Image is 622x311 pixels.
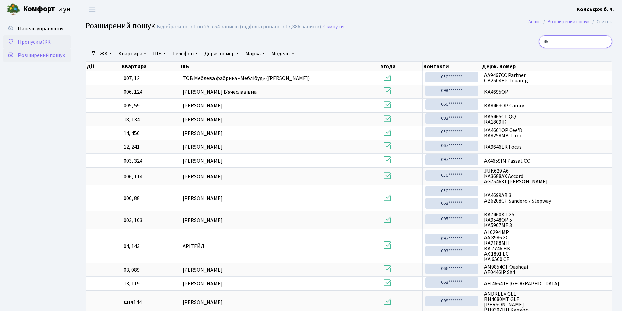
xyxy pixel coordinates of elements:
[124,300,177,305] span: 144
[124,267,177,273] span: 03, 089
[243,48,267,59] a: Марка
[18,52,65,59] span: Розширений пошук
[484,128,609,138] span: КА4661ОР Cee'D KA8258MB T-roc
[124,281,177,286] span: 13, 119
[380,62,423,71] th: Угода
[269,48,297,59] a: Модель
[484,193,609,204] span: КА4699АВ 3 АВ6208СР Sandero / Stepway
[484,89,609,95] span: KA4695OP
[124,76,177,81] span: 007, 12
[86,62,121,71] th: Дії
[484,168,609,184] span: JUK629 A6 KA3688AX Accord AG754631 [PERSON_NAME]
[23,4,55,14] b: Комфорт
[484,114,609,125] span: KA5465CT QQ КА1809ІК
[484,264,609,275] span: AM9854CT Qashqai AE0446IP SX4
[323,24,344,30] a: Скинути
[124,158,177,164] span: 003, 324
[183,299,223,306] span: [PERSON_NAME]
[548,18,590,25] a: Розширений пошук
[180,62,380,71] th: ПІБ
[183,157,223,165] span: [PERSON_NAME]
[539,35,612,48] input: Пошук...
[18,38,51,46] span: Пропуск в ЖК
[121,62,180,71] th: Квартира
[183,75,310,82] span: ТОВ Меблева фабрика «Меблібуд» ([PERSON_NAME])
[484,144,609,150] span: КА9646ЕК Focus
[183,102,223,109] span: [PERSON_NAME]
[484,281,609,286] span: AH 4664 IE [GEOGRAPHIC_DATA]
[202,48,241,59] a: Держ. номер
[3,35,71,49] a: Пропуск в ЖК
[150,48,168,59] a: ПІБ
[23,4,71,15] span: Таун
[84,4,101,15] button: Переключити навігацію
[183,173,223,180] span: [PERSON_NAME]
[7,3,20,16] img: logo.png
[124,89,177,95] span: 006, 124
[183,280,223,287] span: [PERSON_NAME]
[124,196,177,201] span: 006, 88
[3,22,71,35] a: Панель управління
[97,48,114,59] a: ЖК
[577,6,614,13] b: Консьєрж б. 4.
[484,103,609,108] span: КА8463ОР Camry
[481,62,612,71] th: Держ. номер
[3,49,71,62] a: Розширений пошук
[157,24,322,30] div: Відображено з 1 по 25 з 54 записів (відфільтровано з 17,886 записів).
[124,131,177,136] span: 14, 456
[183,116,223,123] span: [PERSON_NAME]
[183,266,223,274] span: [PERSON_NAME]
[590,18,612,26] li: Список
[170,48,200,59] a: Телефон
[124,103,177,108] span: 005, 59
[18,25,63,32] span: Панель управління
[116,48,149,59] a: Квартира
[124,218,177,223] span: 003, 103
[528,18,541,25] a: Admin
[183,217,223,224] span: [PERSON_NAME]
[484,230,609,262] span: АІ 0294 МР АА 8986 ХС КА2188МН КА 7746 НК АХ 1891 ЕС КА 6560 СЕ
[577,5,614,13] a: Консьєрж б. 4.
[124,117,177,122] span: 18, 134
[183,242,204,250] span: АРІТЕЙЛ
[484,158,609,164] span: AX4659IM Passat CC
[124,243,177,249] span: 04, 143
[124,144,177,150] span: 12, 241
[423,62,481,71] th: Контакти
[484,212,609,228] span: КА7460КТ X5 КА9548ОР 5 КА5967МЕ 3
[183,143,223,151] span: [PERSON_NAME]
[484,73,609,83] span: АА9467СС Partner СВ2504ЕР Touareg
[183,195,223,202] span: [PERSON_NAME]
[124,299,133,306] b: СП4
[183,88,257,96] span: [PERSON_NAME] В'ячеславівна
[86,20,155,32] span: Розширений пошук
[124,174,177,179] span: 006, 114
[518,15,622,29] nav: breadcrumb
[183,130,223,137] span: [PERSON_NAME]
